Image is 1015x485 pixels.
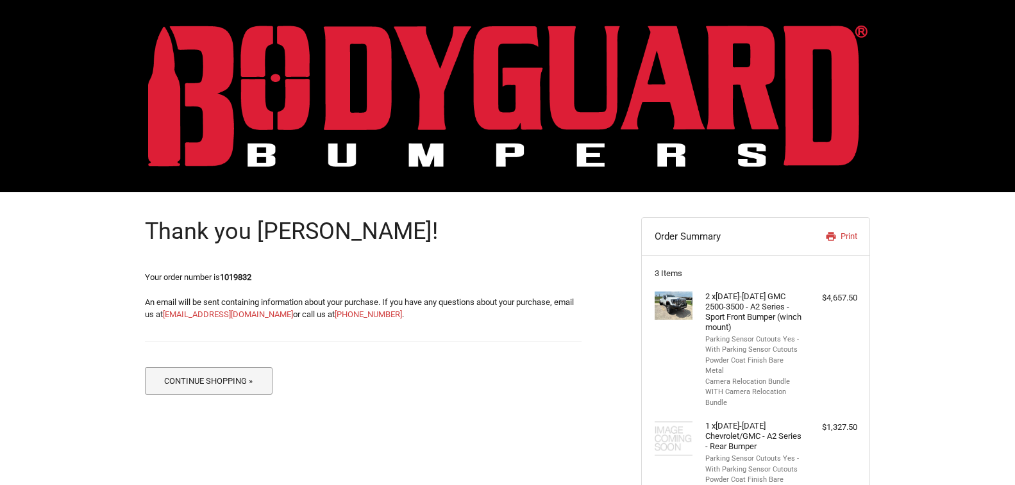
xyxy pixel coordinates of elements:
[145,217,582,246] h1: Thank you [PERSON_NAME]!
[705,334,803,356] li: Parking Sensor Cutouts Yes - With Parking Sensor Cutouts
[145,272,251,282] span: Your order number is
[791,230,857,243] a: Print
[145,297,574,320] span: An email will be sent containing information about your purchase. If you have any questions about...
[807,292,857,304] div: $4,657.50
[220,272,251,282] strong: 1019832
[163,309,293,319] a: [EMAIL_ADDRESS][DOMAIN_NAME]
[951,423,1015,485] iframe: Chat Widget
[807,421,857,434] div: $1,327.50
[705,292,803,333] h4: 2 x [DATE]-[DATE] GMC 2500-3500 - A2 Series - Sport Front Bumper (winch mount)
[655,230,791,243] h3: Order Summary
[705,377,803,409] li: Camera Relocation Bundle WITH Camera Relocation Bundle
[705,356,803,377] li: Powder Coat Finish Bare Metal
[705,454,803,475] li: Parking Sensor Cutouts Yes - With Parking Sensor Cutouts
[145,367,273,395] button: Continue Shopping »
[148,25,868,167] img: BODYGUARD BUMPERS
[335,309,402,319] a: [PHONE_NUMBER]
[705,421,803,452] h4: 1 x [DATE]-[DATE] Chevrolet/GMC - A2 Series - Rear Bumper
[655,268,857,279] h3: 3 Items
